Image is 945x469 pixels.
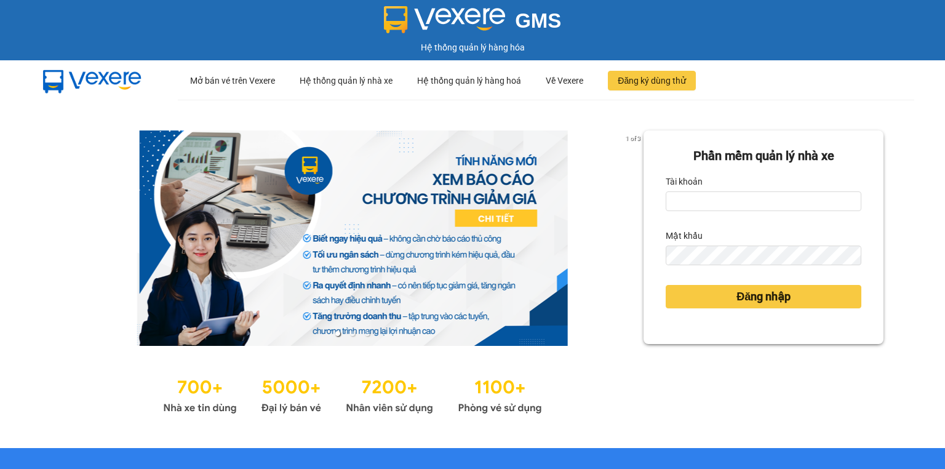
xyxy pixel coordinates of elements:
button: previous slide / item [62,130,79,346]
label: Mật khẩu [666,226,703,246]
span: GMS [515,9,561,32]
span: Đăng nhập [736,288,791,305]
li: slide item 2 [350,331,355,336]
li: slide item 1 [335,331,340,336]
p: 1 of 3 [622,130,644,146]
img: logo 2 [384,6,506,33]
img: mbUUG5Q.png [31,60,154,101]
li: slide item 3 [365,331,370,336]
div: Phần mềm quản lý nhà xe [666,146,861,166]
div: Hệ thống quản lý hàng hoá [417,61,521,100]
div: Mở bán vé trên Vexere [190,61,275,100]
a: GMS [384,18,562,28]
button: Đăng nhập [666,285,861,308]
img: Statistics.png [163,371,542,417]
span: Đăng ký dùng thử [618,74,686,87]
div: Về Vexere [546,61,583,100]
label: Tài khoản [666,172,703,191]
div: Hệ thống quản lý hàng hóa [3,41,942,54]
button: next slide / item [626,130,644,346]
input: Tài khoản [666,191,861,211]
div: Hệ thống quản lý nhà xe [300,61,393,100]
button: Đăng ký dùng thử [608,71,696,90]
input: Mật khẩu [666,246,861,265]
